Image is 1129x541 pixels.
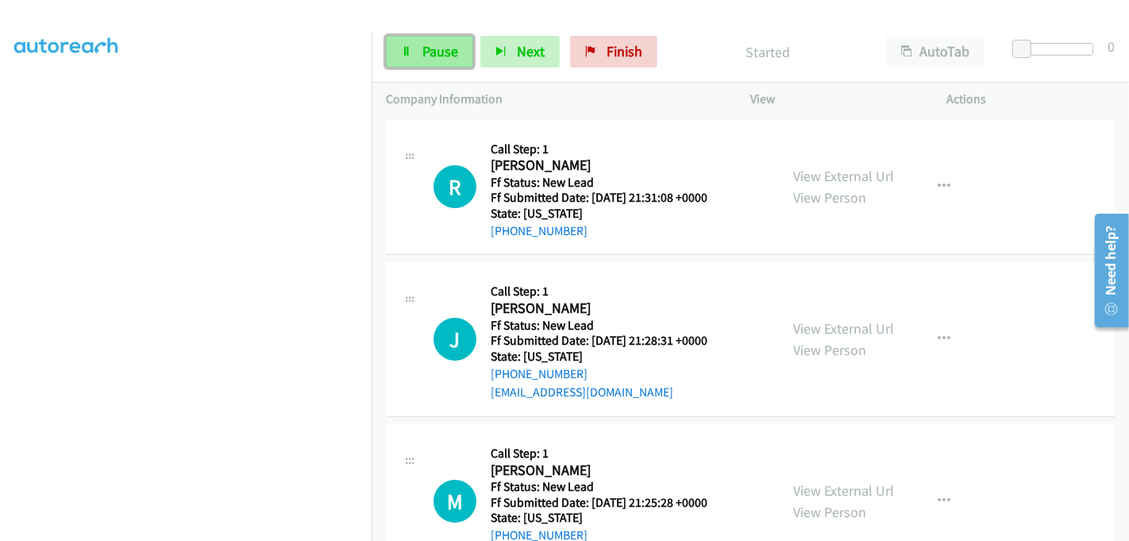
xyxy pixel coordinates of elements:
h5: Ff Submitted Date: [DATE] 21:31:08 +0000 [491,190,727,206]
h5: Call Step: 1 [491,446,727,462]
a: View Person [793,503,866,521]
button: Next [480,36,560,68]
a: View Person [793,188,866,207]
a: View External Url [793,319,894,338]
span: Next [517,42,545,60]
h5: Ff Status: New Lead [491,479,727,495]
h5: Ff Submitted Date: [DATE] 21:25:28 +0000 [491,495,727,511]
a: View Person [793,341,866,359]
div: The call is yet to be attempted [433,165,476,208]
button: AutoTab [886,36,985,68]
div: The call is yet to be attempted [433,318,476,361]
p: Company Information [386,90,722,109]
h2: [PERSON_NAME] [491,299,727,318]
h1: R [433,165,476,208]
h5: State: [US_STATE] [491,349,727,365]
h1: M [433,480,476,523]
a: View External Url [793,167,894,185]
a: View External Url [793,481,894,500]
div: 0 [1108,36,1115,57]
p: Started [679,41,857,63]
h2: [PERSON_NAME] [491,157,727,175]
div: Delay between calls (in seconds) [1020,43,1093,56]
iframe: Resource Center [1084,207,1129,334]
h5: Ff Submitted Date: [DATE] 21:28:31 +0000 [491,333,727,349]
span: Pause [422,42,458,60]
p: View [750,90,919,109]
h5: State: [US_STATE] [491,510,727,526]
span: Finish [607,42,642,60]
h5: Ff Status: New Lead [491,318,727,334]
a: [EMAIL_ADDRESS][DOMAIN_NAME] [491,384,673,400]
h5: Call Step: 1 [491,284,727,299]
a: [PHONE_NUMBER] [491,366,588,381]
h5: State: [US_STATE] [491,206,727,222]
a: Finish [570,36,657,68]
p: Actions [947,90,1116,109]
a: Pause [386,36,473,68]
a: [PHONE_NUMBER] [491,223,588,238]
h2: [PERSON_NAME] [491,462,727,480]
h1: J [433,318,476,361]
h5: Call Step: 1 [491,141,727,157]
h5: Ff Status: New Lead [491,175,727,191]
div: The call is yet to be attempted [433,480,476,523]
